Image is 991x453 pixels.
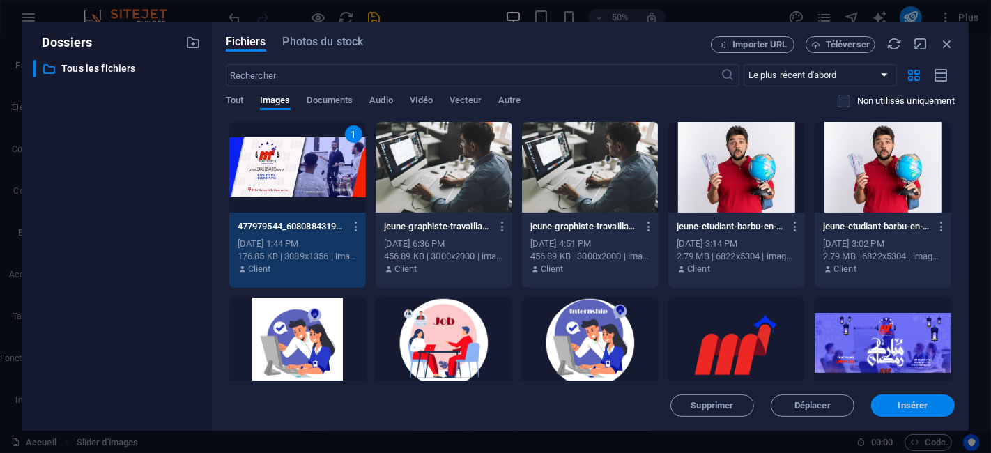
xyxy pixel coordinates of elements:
div: [DATE] 4:51 PM [530,238,650,250]
input: Rechercher [226,64,721,86]
span: Photos du stock [283,33,364,50]
p: 477979544_608088431994660_4909370427036502374_n1-tTjNz7cZ6RFgB9STN_2F2A.jpg [238,220,345,233]
p: Client [541,263,564,275]
button: Téléverser [806,36,875,53]
p: Client [687,263,710,275]
div: [DATE] 1:44 PM [238,238,358,250]
span: Autre [498,92,521,112]
span: Documents [307,92,353,112]
div: [DATE] 3:14 PM [677,238,797,250]
p: Client [833,263,856,275]
span: Audio [369,92,392,112]
span: Supprimer [691,401,734,410]
p: jeune-etudiant-barbu-en-polo-rouge-avec-sac-a-dos-tenant-des-billets-d-avion-et-globe-a-la-surpri... [677,220,784,233]
span: Fichiers [226,33,266,50]
p: jeune-etudiant-barbu-en-polo-rouge-avec-sac-a-dos-tenant-des-billets-d-avion-et-globe-a-la-surpri... [823,220,930,233]
p: Affiche uniquement les fichiers non utilisés sur ce site web. Les fichiers ajoutés pendant cette ... [857,95,955,107]
p: jeune-graphiste-travaillant-au-bureau-min-ERsIuGII0ZviUc1vNMjXiA.jpg [384,220,491,233]
p: Tous les fichiers [61,61,175,77]
div: 2.79 MB | 6822x5304 | image/jpeg [677,250,797,263]
button: Insérer [871,394,955,417]
span: Images [260,92,291,112]
span: Déplacer [794,401,831,410]
p: jeune-graphiste-travaillant-au-bureau-min-qhaKAYtswXTHo290-0QVfw.jpg [530,220,638,233]
i: Créer un nouveau dossier [185,35,201,50]
div: ​ [33,60,36,77]
div: 2.79 MB | 6822x5304 | image/jpeg [823,250,943,263]
div: 176.85 KB | 3089x1356 | image/jpeg [238,250,358,263]
span: Tout [226,92,243,112]
i: Fermer [939,36,955,52]
p: Client [248,263,271,275]
span: Insérer [898,401,928,410]
p: Dossiers [33,33,92,52]
div: [DATE] 3:02 PM [823,238,943,250]
span: Vecteur [450,92,482,112]
span: Téléverser [826,40,870,49]
i: Réduire [913,36,928,52]
div: [DATE] 6:36 PM [384,238,504,250]
div: 456.89 KB | 3000x2000 | image/jpeg [530,250,650,263]
div: 1 [345,125,362,143]
button: Importer URL [711,36,794,53]
span: Importer URL [732,40,787,49]
i: Actualiser [886,36,902,52]
button: Supprimer [670,394,754,417]
span: VIdéo [410,92,433,112]
button: Déplacer [771,394,854,417]
p: Client [394,263,417,275]
div: 456.89 KB | 3000x2000 | image/jpeg [384,250,504,263]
